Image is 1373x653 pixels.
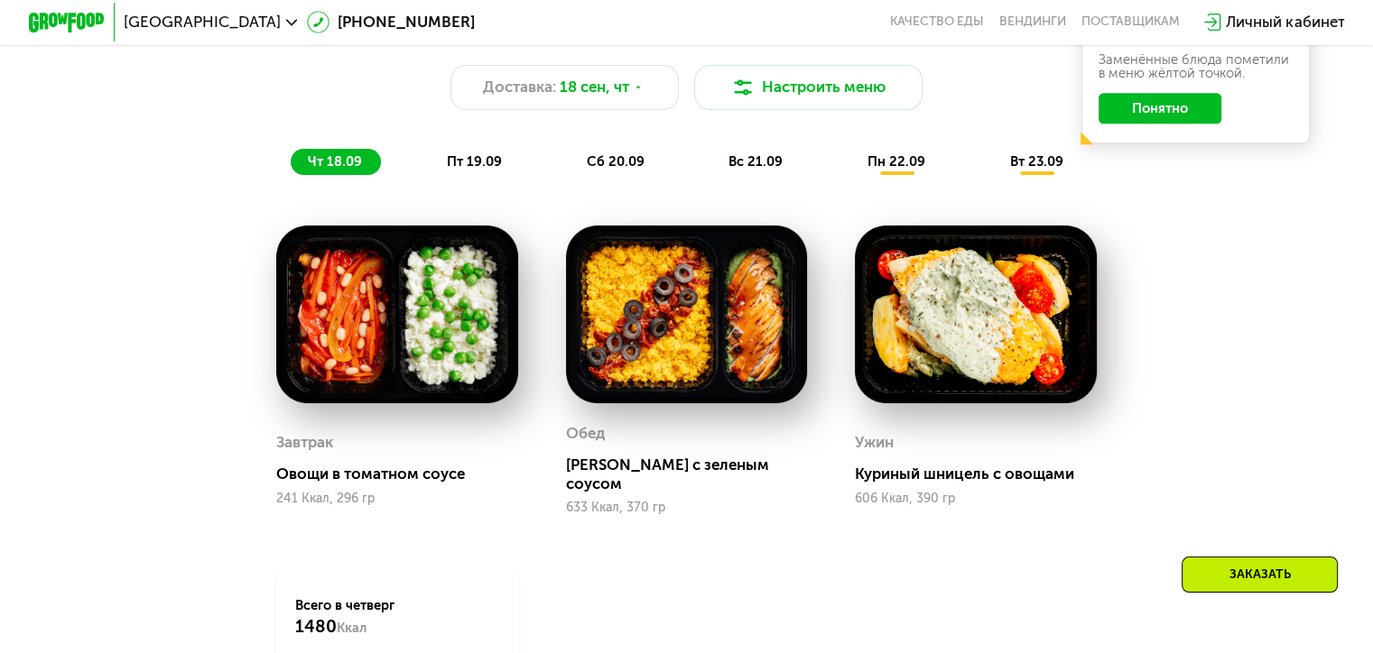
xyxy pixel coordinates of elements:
div: поставщикам [1081,14,1180,30]
div: Овощи в томатном соусе [276,464,533,483]
div: Заказать [1182,556,1338,593]
span: сб 20.09 [587,153,645,170]
span: вс 21.09 [728,153,783,170]
span: [GEOGRAPHIC_DATA] [124,14,281,30]
span: пн 22.09 [867,153,925,170]
div: 606 Ккал, 390 гр [855,492,1097,506]
div: Куриный шницель с овощами [855,464,1111,483]
div: [PERSON_NAME] с зеленым соусом [566,455,822,493]
span: 1480 [295,616,337,637]
div: Всего в четверг [295,596,498,638]
span: Ккал [337,620,366,636]
span: Доставка: [483,76,556,98]
span: чт 18.09 [308,153,362,170]
div: Заменённые блюда пометили в меню жёлтой точкой. [1099,53,1294,80]
div: Личный кабинет [1226,11,1344,33]
div: Ужин [855,428,894,457]
button: Понятно [1099,93,1221,124]
span: 18 сен, чт [560,76,629,98]
div: Завтрак [276,428,333,457]
a: Вендинги [999,14,1066,30]
div: 241 Ккал, 296 гр [276,492,518,506]
span: пт 19.09 [447,153,502,170]
span: вт 23.09 [1010,153,1063,170]
a: [PHONE_NUMBER] [307,11,475,33]
div: Обед [566,419,605,448]
a: Качество еды [890,14,984,30]
button: Настроить меню [694,65,923,111]
div: 633 Ккал, 370 гр [566,501,808,515]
